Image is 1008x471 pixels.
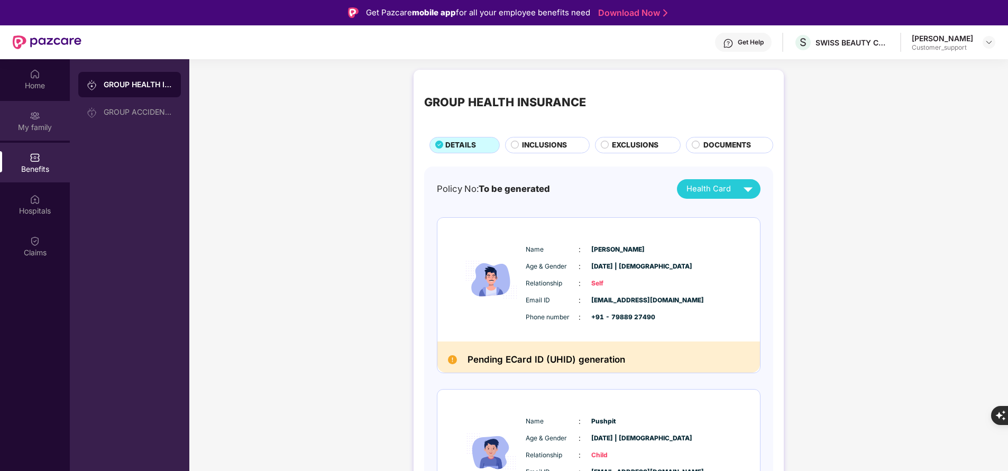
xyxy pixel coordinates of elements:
[739,180,757,198] img: svg+xml;base64,PHN2ZyB4bWxucz0iaHR0cDovL3d3dy53My5vcmcvMjAwMC9zdmciIHZpZXdCb3g9IjAgMCAyNCAyNCIgd2...
[912,33,973,43] div: [PERSON_NAME]
[591,295,644,306] span: [EMAIL_ADDRESS][DOMAIN_NAME]
[437,182,550,196] div: Policy No:
[815,38,890,48] div: SWISS BEAUTY COSMETICS PRIVATE LIMITED
[30,110,40,121] img: svg+xml;base64,PHN2ZyB3aWR0aD0iMjAiIGhlaWdodD0iMjAiIHZpZXdCb3g9IjAgMCAyMCAyMCIgZmlsbD0ibm9uZSIgeG...
[522,140,567,151] span: INCLUSIONS
[104,79,172,90] div: GROUP HEALTH INSURANCE
[460,228,523,331] img: icon
[526,279,579,289] span: Relationship
[30,152,40,163] img: svg+xml;base64,PHN2ZyBpZD0iQmVuZWZpdHMiIHhtbG5zPSJodHRwOi8vd3d3LnczLm9yZy8yMDAwL3N2ZyIgd2lkdGg9Ij...
[526,312,579,322] span: Phone number
[738,38,764,47] div: Get Help
[445,140,476,151] span: DETAILS
[591,245,644,255] span: [PERSON_NAME]
[579,311,581,323] span: :
[598,7,664,19] a: Download Now
[686,183,731,195] span: Health Card
[526,295,579,306] span: Email ID
[424,93,586,111] div: GROUP HEALTH INSURANCE
[591,433,644,444] span: [DATE] | [DEMOGRAPHIC_DATA]
[591,450,644,460] span: Child
[591,312,644,322] span: +91 - 79889 27490
[87,80,97,90] img: svg+xml;base64,PHN2ZyB3aWR0aD0iMjAiIGhlaWdodD0iMjAiIHZpZXdCb3g9IjAgMCAyMCAyMCIgZmlsbD0ibm9uZSIgeG...
[800,36,807,49] span: S
[526,417,579,427] span: Name
[579,294,581,306] span: :
[985,38,993,47] img: svg+xml;base64,PHN2ZyBpZD0iRHJvcGRvd24tMzJ4MzIiIHhtbG5zPSJodHRwOi8vd3d3LnczLm9yZy8yMDAwL3N2ZyIgd2...
[412,7,456,17] strong: mobile app
[677,179,760,199] button: Health Card
[104,108,172,116] div: GROUP ACCIDENTAL INSURANCE
[479,183,550,194] span: To be generated
[30,69,40,79] img: svg+xml;base64,PHN2ZyBpZD0iSG9tZSIgeG1sbnM9Imh0dHA6Ly93d3cudzMub3JnLzIwMDAvc3ZnIiB3aWR0aD0iMjAiIG...
[526,433,579,444] span: Age & Gender
[579,261,581,272] span: :
[366,6,590,19] div: Get Pazcare for all your employee benefits need
[579,432,581,444] span: :
[591,279,644,289] span: Self
[468,352,625,367] h2: Pending ECard ID (UHID) generation
[579,415,581,427] span: :
[526,450,579,460] span: Relationship
[591,417,644,427] span: Pushpit
[348,7,359,18] img: Logo
[703,140,751,151] span: DOCUMENTS
[579,449,581,461] span: :
[579,244,581,255] span: :
[663,7,667,19] img: Stroke
[912,43,973,52] div: Customer_support
[448,355,457,364] img: Pending
[13,35,81,49] img: New Pazcare Logo
[579,278,581,289] span: :
[30,194,40,205] img: svg+xml;base64,PHN2ZyBpZD0iSG9zcGl0YWxzIiB4bWxucz0iaHR0cDovL3d3dy53My5vcmcvMjAwMC9zdmciIHdpZHRoPS...
[87,107,97,118] img: svg+xml;base64,PHN2ZyB3aWR0aD0iMjAiIGhlaWdodD0iMjAiIHZpZXdCb3g9IjAgMCAyMCAyMCIgZmlsbD0ibm9uZSIgeG...
[526,262,579,272] span: Age & Gender
[591,262,644,272] span: [DATE] | [DEMOGRAPHIC_DATA]
[723,38,734,49] img: svg+xml;base64,PHN2ZyBpZD0iSGVscC0zMngzMiIgeG1sbnM9Imh0dHA6Ly93d3cudzMub3JnLzIwMDAvc3ZnIiB3aWR0aD...
[612,140,658,151] span: EXCLUSIONS
[526,245,579,255] span: Name
[30,236,40,246] img: svg+xml;base64,PHN2ZyBpZD0iQ2xhaW0iIHhtbG5zPSJodHRwOi8vd3d3LnczLm9yZy8yMDAwL3N2ZyIgd2lkdGg9IjIwIi...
